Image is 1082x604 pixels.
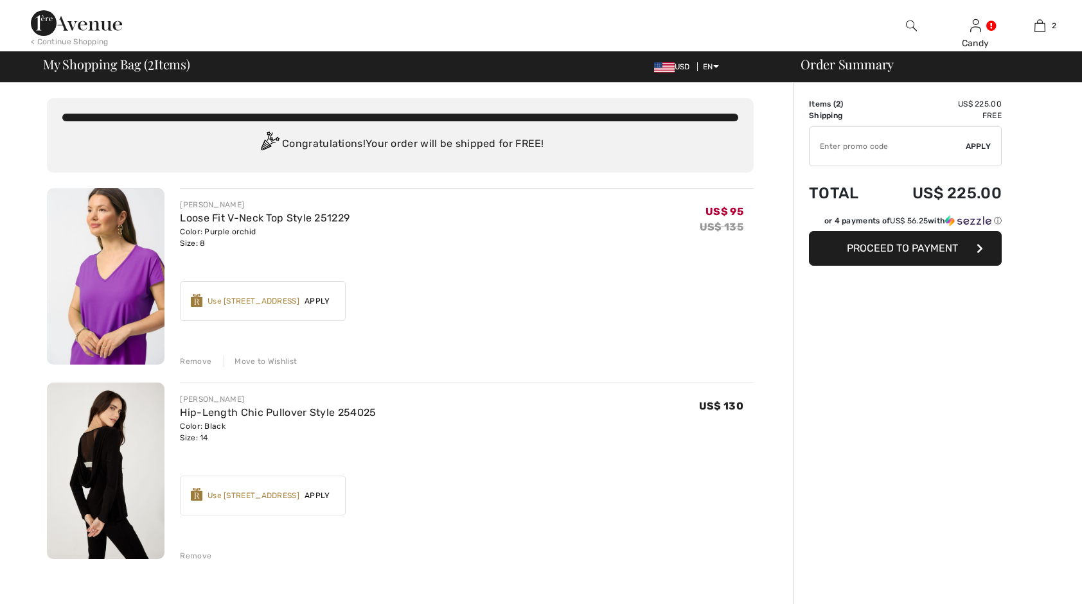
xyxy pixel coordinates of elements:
img: Sezzle [945,215,991,227]
img: Reward-Logo.svg [191,294,202,307]
td: Shipping [809,110,878,121]
div: Move to Wishlist [224,356,297,367]
td: Free [878,110,1002,121]
td: US$ 225.00 [878,171,1002,215]
div: Remove [180,550,211,562]
img: Hip-Length Chic Pullover Style 254025 [47,383,164,559]
span: US$ 95 [705,205,743,218]
button: Proceed to Payment [809,231,1002,266]
img: US Dollar [654,62,675,73]
span: Proceed to Payment [847,242,958,254]
div: Remove [180,356,211,367]
span: EN [703,62,719,71]
div: Color: Purple orchid Size: 8 [180,226,350,249]
div: Color: Black Size: 14 [180,420,376,444]
span: 2 [148,55,154,71]
a: 2 [1008,18,1071,33]
td: US$ 225.00 [878,98,1002,110]
div: Use [STREET_ADDRESS] [208,295,299,307]
img: Loose Fit V-Neck Top Style 251229 [47,188,164,365]
a: Sign In [970,19,981,31]
span: Apply [299,295,335,307]
img: 1ère Avenue [31,10,122,36]
span: US$ 130 [699,400,743,412]
span: USD [654,62,695,71]
span: US$ 56.25 [890,216,928,225]
span: 2 [836,99,840,108]
div: or 4 payments of with [824,215,1002,227]
td: Items ( ) [809,98,878,110]
img: My Bag [1034,18,1045,33]
span: Apply [299,490,335,501]
a: Hip-Length Chic Pullover Style 254025 [180,406,376,418]
div: Congratulations! Your order will be shipped for FREE! [62,132,738,157]
span: Apply [966,141,991,152]
div: < Continue Shopping [31,36,109,47]
img: search the website [906,18,917,33]
div: Candy [944,37,1007,50]
div: Use [STREET_ADDRESS] [208,490,299,501]
img: Reward-Logo.svg [191,488,202,501]
div: [PERSON_NAME] [180,199,350,211]
s: US$ 135 [700,221,743,233]
span: 2 [1052,20,1056,31]
div: [PERSON_NAME] [180,393,376,405]
div: or 4 payments ofUS$ 56.25withSezzle Click to learn more about Sezzle [809,215,1002,231]
div: Order Summary [785,58,1074,71]
td: Total [809,171,878,215]
input: Promo code [810,127,966,166]
img: My Info [970,18,981,33]
span: My Shopping Bag ( Items) [43,58,190,71]
a: Loose Fit V-Neck Top Style 251229 [180,212,350,224]
img: Congratulation2.svg [256,132,282,157]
